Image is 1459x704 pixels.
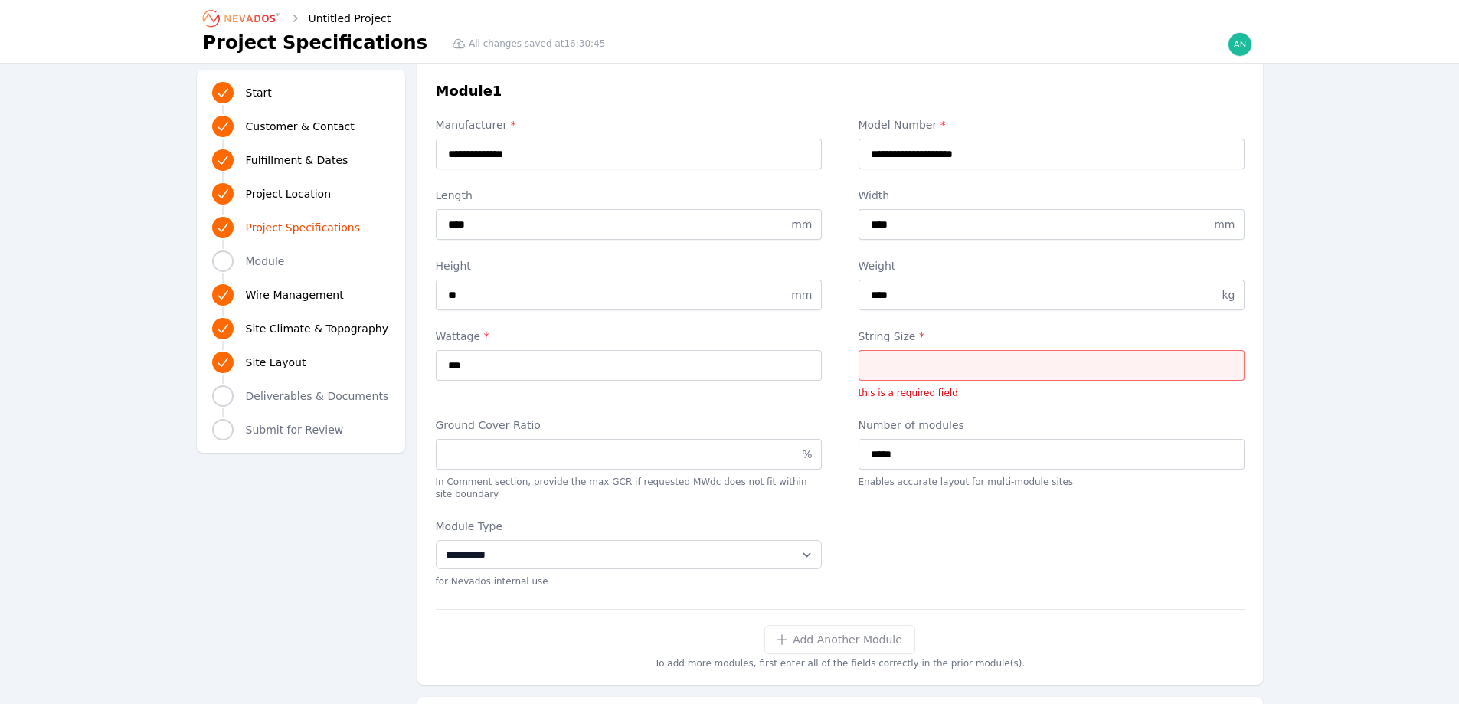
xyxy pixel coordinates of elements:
[436,258,822,273] label: Height
[436,417,822,433] label: Ground Cover Ratio
[859,188,1245,203] label: Width
[246,422,344,437] span: Submit for Review
[1228,32,1252,57] img: anavarro@evsolarusa.com
[469,38,605,50] span: All changes saved at 16:30:45
[859,329,1245,344] label: String Size
[859,476,1245,488] p: Enables accurate layout for multi-module sites
[246,152,348,168] span: Fulfillment & Dates
[436,575,822,588] p: for Nevados internal use
[246,287,344,303] span: Wire Management
[246,321,388,336] span: Site Climate & Topography
[859,258,1245,273] label: Weight
[246,220,361,235] span: Project Specifications
[859,387,1245,399] p: this is a required field
[859,117,1245,133] label: Model Number
[287,11,391,26] div: Untitled Project
[436,188,822,203] label: Length
[436,117,822,133] label: Manufacturer
[859,417,1245,433] label: Number of modules
[246,119,355,134] span: Customer & Contact
[655,654,1025,670] p: To add more modules, first enter all of the fields correctly in the prior module(s).
[436,80,502,102] h3: Module 1
[212,79,390,444] nav: Progress
[246,254,285,269] span: Module
[436,476,822,500] p: In Comment section, provide the max GCR if requested MWdc does not fit within site boundary
[764,625,915,654] button: Add Another Module
[203,6,391,31] nav: Breadcrumb
[246,186,332,201] span: Project Location
[246,355,306,370] span: Site Layout
[246,388,389,404] span: Deliverables & Documents
[203,31,427,55] h1: Project Specifications
[436,519,822,534] label: Module Type
[246,85,272,100] span: Start
[436,329,822,344] label: Wattage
